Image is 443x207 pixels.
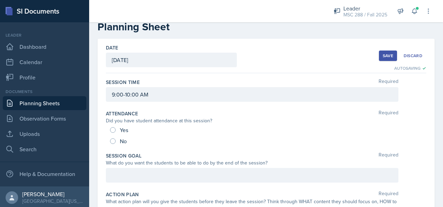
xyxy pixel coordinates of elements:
[106,191,139,198] label: Action Plan
[3,40,86,54] a: Dashboard
[106,44,118,51] label: Date
[3,167,86,181] div: Help & Documentation
[343,4,387,13] div: Leader
[379,191,398,198] span: Required
[3,70,86,84] a: Profile
[379,110,398,117] span: Required
[120,127,128,133] span: Yes
[379,152,398,159] span: Required
[106,159,398,167] div: What do you want the students to be able to do by the end of the session?
[112,90,393,99] p: 9:00-10:00 AM
[3,142,86,156] a: Search
[106,117,398,124] div: Did you have student attendance at this session?
[3,127,86,141] a: Uploads
[3,112,86,125] a: Observation Forms
[106,110,138,117] label: Attendance
[404,53,422,59] div: Discard
[394,65,426,71] div: Autosaving
[383,53,393,59] div: Save
[22,198,84,205] div: [GEOGRAPHIC_DATA][US_STATE] in [GEOGRAPHIC_DATA]
[379,79,398,86] span: Required
[98,21,435,33] h2: Planning Sheet
[3,96,86,110] a: Planning Sheets
[106,152,141,159] label: Session Goal
[106,79,140,86] label: Session Time
[3,89,86,95] div: Documents
[22,191,84,198] div: [PERSON_NAME]
[120,138,127,145] span: No
[400,51,426,61] button: Discard
[343,11,387,18] div: MSC 288 / Fall 2025
[379,51,397,61] button: Save
[3,32,86,38] div: Leader
[3,55,86,69] a: Calendar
